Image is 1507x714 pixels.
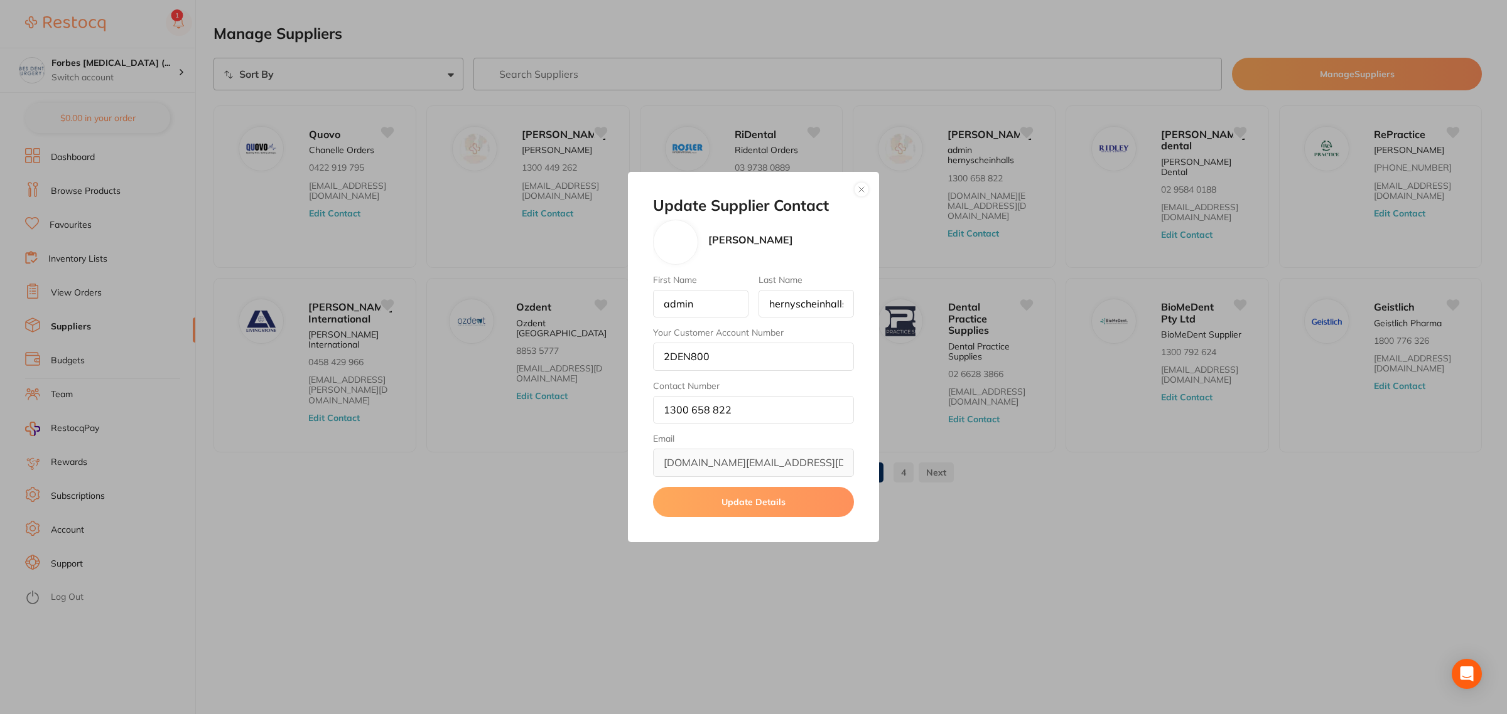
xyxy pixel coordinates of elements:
[653,381,854,391] label: Contact Number
[653,434,854,444] label: Email
[653,197,854,215] h2: Update Supplier Contact
[759,275,854,285] label: Last Name
[708,234,793,245] p: [PERSON_NAME]
[653,328,854,338] label: Your Customer Account Number
[653,275,748,285] label: First Name
[1452,659,1482,689] div: Open Intercom Messenger
[653,487,854,517] button: Update Details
